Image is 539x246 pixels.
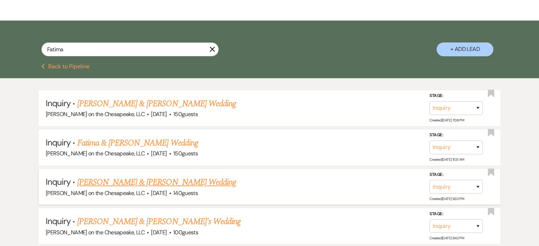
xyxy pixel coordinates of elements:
[437,42,493,56] button: + Add Lead
[173,150,198,157] span: 150 guests
[429,92,483,100] label: Stage:
[46,176,71,187] span: Inquiry
[46,216,71,227] span: Inquiry
[151,110,167,118] span: [DATE]
[77,97,236,110] a: [PERSON_NAME] & [PERSON_NAME] Wedding
[429,236,464,240] span: Created: [DATE] 6:42 PM
[429,210,483,218] label: Stage:
[46,98,71,109] span: Inquiry
[46,189,145,197] span: [PERSON_NAME] on the Chesapeake, LLC
[77,137,198,149] a: Fatima & [PERSON_NAME] Wedding
[46,137,71,148] span: Inquiry
[151,189,167,197] span: [DATE]
[46,229,145,236] span: [PERSON_NAME] on the Chesapeake, LLC
[41,42,219,56] input: Search by name, event date, email address or phone number
[46,150,145,157] span: [PERSON_NAME] on the Chesapeake, LLC
[151,229,167,236] span: [DATE]
[173,189,198,197] span: 140 guests
[46,110,145,118] span: [PERSON_NAME] on the Chesapeake, LLC
[77,215,241,228] a: [PERSON_NAME] & [PERSON_NAME]'s Wedding
[173,110,198,118] span: 150 guests
[173,229,198,236] span: 100 guests
[429,118,464,122] span: Created: [DATE] 7:08 PM
[429,131,483,139] label: Stage:
[41,64,90,69] button: Back to Pipeline
[151,150,167,157] span: [DATE]
[429,157,464,162] span: Created: [DATE] 11:33 AM
[429,196,464,201] span: Created: [DATE] 9:33 PM
[429,171,483,178] label: Stage:
[77,176,236,189] a: [PERSON_NAME] & [PERSON_NAME] Wedding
